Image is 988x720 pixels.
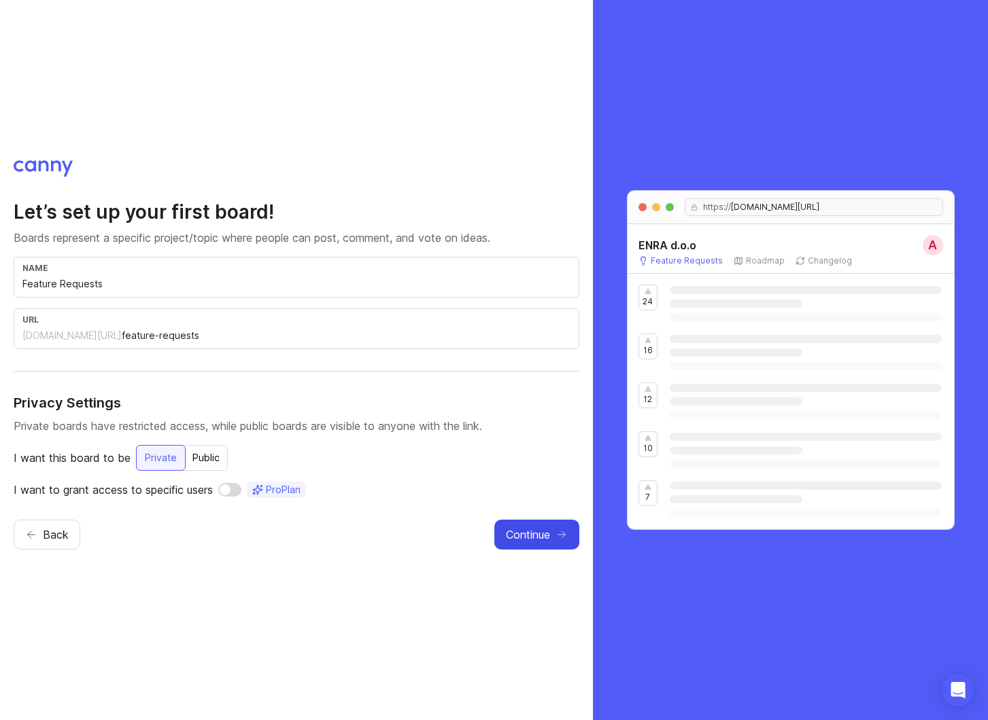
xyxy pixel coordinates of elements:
div: name [22,263,570,273]
p: 24 [643,296,653,307]
div: url [22,314,570,325]
p: Feature Requests [651,255,723,266]
div: Open Intercom Messenger [942,674,974,706]
button: Back [14,520,80,550]
span: Continue [506,526,550,543]
img: Canny logo [14,160,73,177]
span: Back [43,526,69,543]
div: [DOMAIN_NAME][URL] [22,329,122,342]
span: https:// [698,202,731,213]
p: Roadmap [746,255,785,266]
h2: Let’s set up your first board! [14,200,579,224]
h4: Privacy Settings [14,393,579,412]
p: Boards represent a specific project/topic where people can post, comment, and vote on ideas. [14,230,579,246]
button: Private [136,445,186,471]
p: I want to grant access to specific users [14,482,213,498]
p: 10 [643,443,653,454]
p: 12 [643,394,652,405]
span: Pro Plan [266,483,301,497]
input: e.g. Feature Requests [22,276,570,291]
h5: ENRA d.o.o [638,237,696,253]
div: a [923,235,943,255]
p: Changelog [808,255,852,266]
p: 16 [643,345,653,356]
span: [DOMAIN_NAME][URL] [731,202,819,213]
p: 7 [645,492,650,503]
button: Continue [494,520,579,550]
p: Private boards have restricted access, while public boards are visible to anyone with the link. [14,418,579,434]
button: Public [184,445,228,471]
div: Public [184,446,228,470]
p: I want this board to be [14,450,131,466]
